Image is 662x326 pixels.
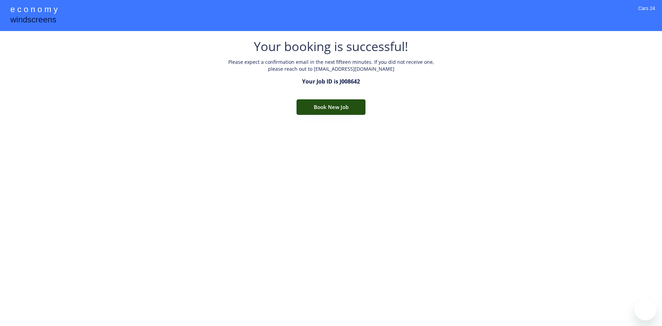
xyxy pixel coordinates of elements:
iframe: Button to launch messaging window [634,298,656,320]
div: Cars 24 [638,5,655,21]
button: Book New Job [297,99,365,115]
div: Please expect a confirmation email in the next fifteen minutes. If you did not receive one, pleas... [228,59,434,74]
div: Your booking is successful! [254,38,408,55]
div: Your Job ID is J008642 [302,78,360,85]
div: e c o n o m y [10,3,58,17]
div: windscreens [10,14,56,27]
